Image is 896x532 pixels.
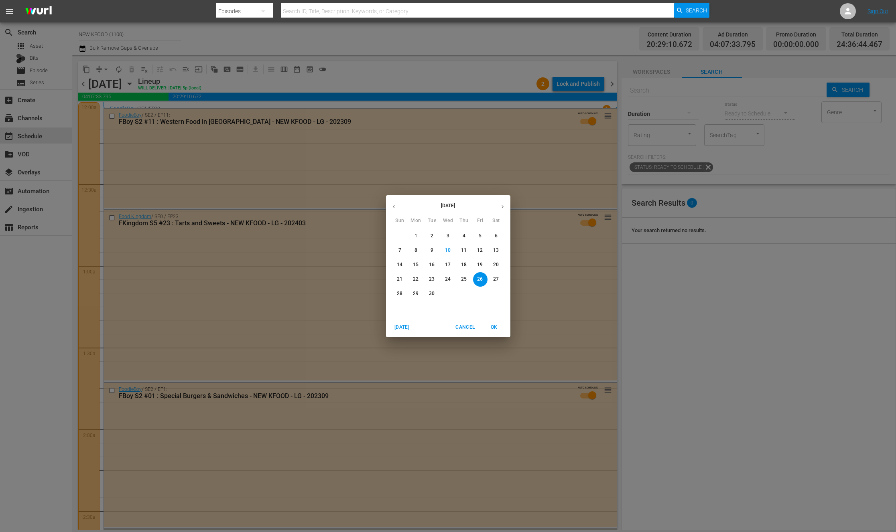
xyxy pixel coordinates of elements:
[393,287,407,301] button: 28
[463,233,465,239] p: 4
[868,8,888,14] a: Sign Out
[441,258,455,272] button: 17
[477,261,483,268] p: 19
[409,287,423,301] button: 29
[489,229,504,243] button: 6
[473,229,488,243] button: 5
[425,272,439,287] button: 23
[431,233,433,239] p: 2
[397,276,402,283] p: 21
[413,276,419,283] p: 22
[457,229,471,243] button: 4
[493,247,499,254] p: 13
[397,290,402,297] p: 28
[393,272,407,287] button: 21
[409,258,423,272] button: 15
[414,233,417,239] p: 1
[413,290,419,297] p: 29
[473,243,488,258] button: 12
[409,272,423,287] button: 22
[425,229,439,243] button: 2
[441,229,455,243] button: 3
[19,2,58,21] img: ans4CAIJ8jUAAAAAAAAAAAAAAAAAAAAAAAAgQb4GAAAAAAAAAAAAAAAAAAAAAAAAJMjXAAAAAAAAAAAAAAAAAAAAAAAAgAT5G...
[489,272,504,287] button: 27
[461,261,467,268] p: 18
[493,261,499,268] p: 20
[389,321,415,334] button: [DATE]
[425,287,439,301] button: 30
[473,272,488,287] button: 26
[425,243,439,258] button: 9
[429,290,435,297] p: 30
[489,243,504,258] button: 13
[445,247,451,254] p: 10
[457,258,471,272] button: 18
[482,321,507,334] button: OK
[452,321,478,334] button: Cancel
[686,3,707,18] span: Search
[392,323,412,332] span: [DATE]
[429,276,435,283] p: 23
[489,258,504,272] button: 20
[397,261,402,268] p: 14
[5,6,14,16] span: menu
[461,276,467,283] p: 25
[409,243,423,258] button: 8
[485,323,504,332] span: OK
[445,276,451,283] p: 24
[473,217,488,225] span: Fri
[455,323,475,332] span: Cancel
[441,243,455,258] button: 10
[493,276,499,283] p: 27
[425,217,439,225] span: Tue
[425,258,439,272] button: 16
[409,217,423,225] span: Mon
[445,261,451,268] p: 17
[393,258,407,272] button: 14
[393,217,407,225] span: Sun
[479,233,482,239] p: 5
[402,202,495,209] p: [DATE]
[447,233,449,239] p: 3
[477,276,483,283] p: 26
[457,243,471,258] button: 11
[431,247,433,254] p: 9
[398,247,401,254] p: 7
[477,247,483,254] p: 12
[441,272,455,287] button: 24
[429,261,435,268] p: 16
[473,258,488,272] button: 19
[409,229,423,243] button: 1
[457,272,471,287] button: 25
[489,217,504,225] span: Sat
[495,233,498,239] p: 6
[457,217,471,225] span: Thu
[413,261,419,268] p: 15
[441,217,455,225] span: Wed
[393,243,407,258] button: 7
[461,247,467,254] p: 11
[414,247,417,254] p: 8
